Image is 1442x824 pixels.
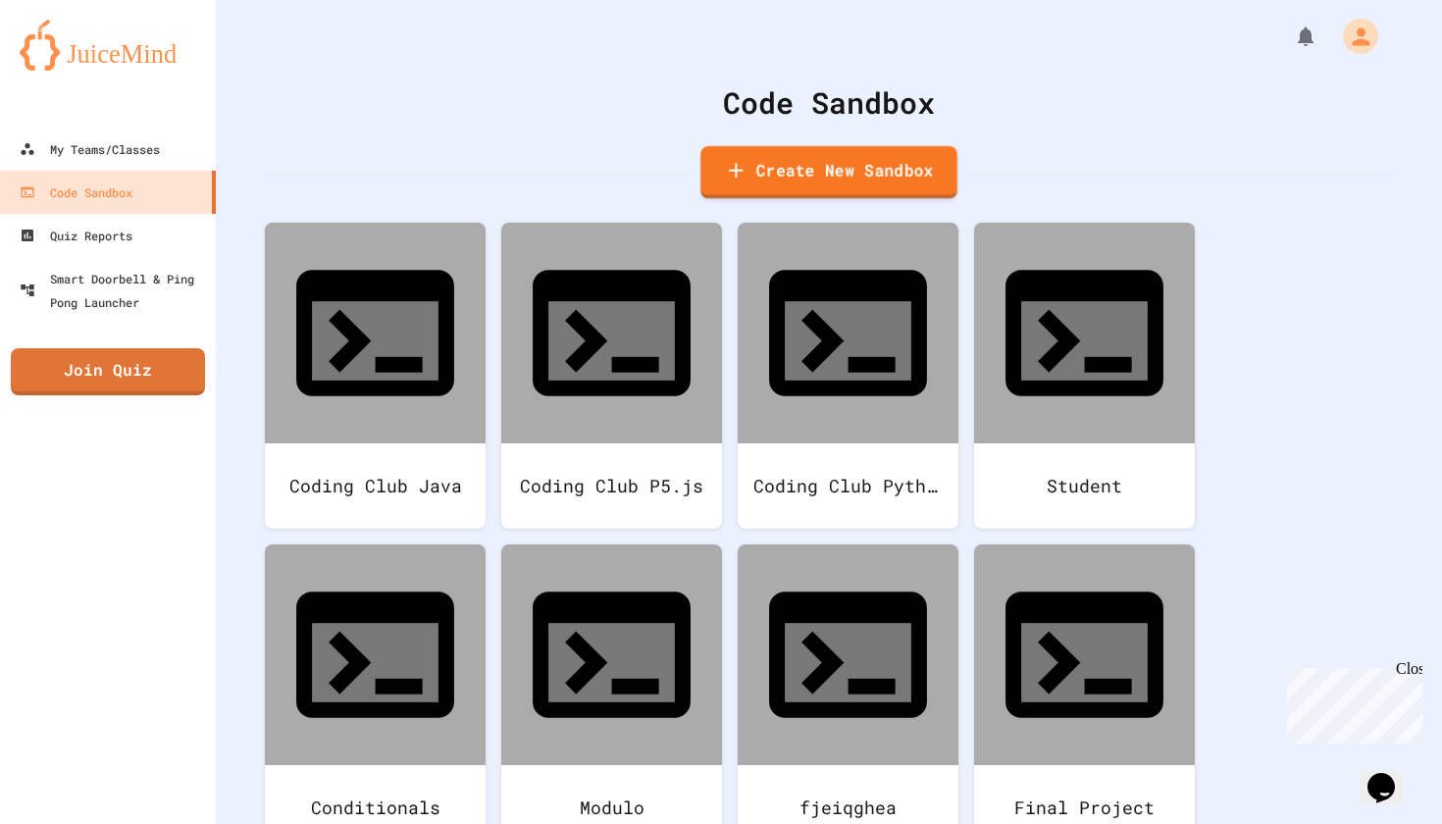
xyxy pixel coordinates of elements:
[700,146,957,199] a: Create New Sandbox
[20,20,196,71] img: logo-orange.svg
[974,443,1195,529] div: Student
[738,443,958,529] div: Coding Club Python
[11,348,205,395] a: Join Quiz
[974,223,1195,529] a: Student
[20,137,160,161] div: My Teams/Classes
[265,223,486,529] a: Coding Club Java
[1360,746,1422,804] iframe: chat widget
[20,224,132,247] div: Quiz Reports
[20,267,208,314] div: Smart Doorbell & Ping Pong Launcher
[501,443,722,529] div: Coding Club P5.js
[738,223,958,529] a: Coding Club Python
[265,80,1393,125] div: Code Sandbox
[20,180,132,204] div: Code Sandbox
[265,443,486,529] div: Coding Club Java
[501,223,722,529] a: Coding Club P5.js
[1322,14,1383,59] div: My Account
[8,8,135,125] div: Chat with us now!Close
[1258,20,1322,53] div: My Notifications
[1279,660,1422,744] iframe: chat widget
